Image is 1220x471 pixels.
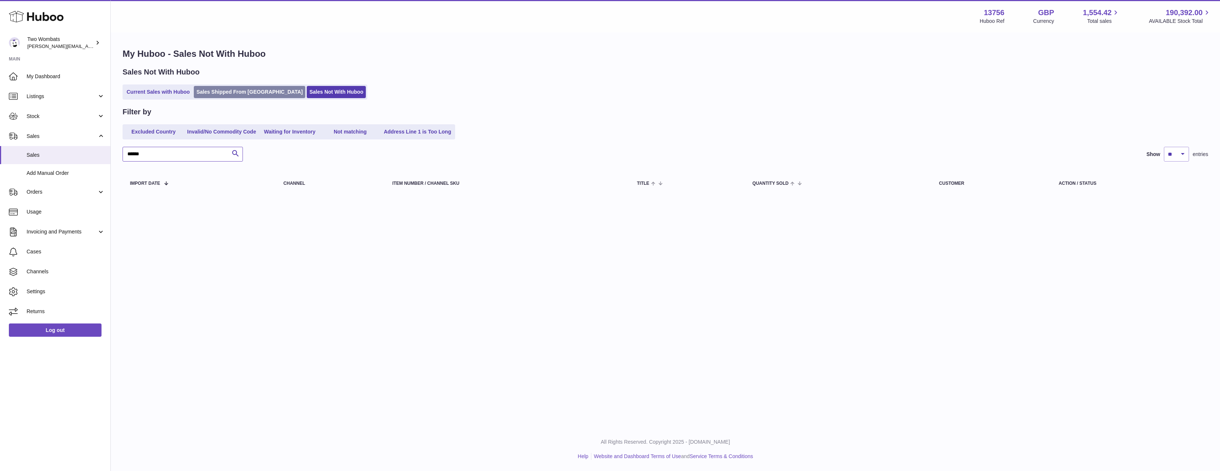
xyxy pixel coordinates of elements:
h2: Sales Not With Huboo [123,67,200,77]
h1: My Huboo - Sales Not With Huboo [123,48,1208,60]
span: entries [1193,151,1208,158]
strong: GBP [1038,8,1054,18]
a: Waiting for Inventory [260,126,319,138]
span: Quantity Sold [752,181,788,186]
a: Sales Shipped From [GEOGRAPHIC_DATA] [194,86,305,98]
a: Not matching [321,126,380,138]
div: Huboo Ref [980,18,1004,25]
span: 190,392.00 [1166,8,1203,18]
span: Orders [27,188,97,195]
div: Customer [939,181,1044,186]
span: Invoicing and Payments [27,228,97,235]
h2: Filter by [123,107,151,117]
span: AVAILABLE Stock Total [1149,18,1211,25]
a: Invalid/No Commodity Code [185,126,259,138]
img: alan@twowombats.com [9,37,20,48]
a: Help [578,453,588,459]
a: Sales Not With Huboo [307,86,366,98]
span: Total sales [1087,18,1120,25]
span: Cases [27,248,105,255]
a: Current Sales with Huboo [124,86,192,98]
span: Title [637,181,649,186]
span: 1,554.42 [1083,8,1112,18]
a: Website and Dashboard Terms of Use [594,453,681,459]
span: Add Manual Order [27,170,105,177]
a: Service Terms & Conditions [690,453,753,459]
span: Settings [27,288,105,295]
label: Show [1147,151,1160,158]
span: Stock [27,113,97,120]
a: Address Line 1 is Too Long [381,126,454,138]
a: Log out [9,323,102,337]
a: 190,392.00 AVAILABLE Stock Total [1149,8,1211,25]
span: Usage [27,208,105,215]
span: Sales [27,152,105,159]
div: Two Wombats [27,36,94,50]
span: [PERSON_NAME][EMAIL_ADDRESS][DOMAIN_NAME] [27,43,148,49]
p: All Rights Reserved. Copyright 2025 - [DOMAIN_NAME] [117,439,1214,446]
div: Item Number / Channel SKU [392,181,622,186]
div: Action / Status [1059,181,1201,186]
a: 1,554.42 Total sales [1083,8,1120,25]
div: Currency [1033,18,1054,25]
div: Channel [283,181,378,186]
span: Returns [27,308,105,315]
span: My Dashboard [27,73,105,80]
strong: 13756 [984,8,1004,18]
span: Channels [27,268,105,275]
span: Sales [27,133,97,140]
span: Import date [130,181,160,186]
li: and [591,453,753,460]
a: Excluded Country [124,126,183,138]
span: Listings [27,93,97,100]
